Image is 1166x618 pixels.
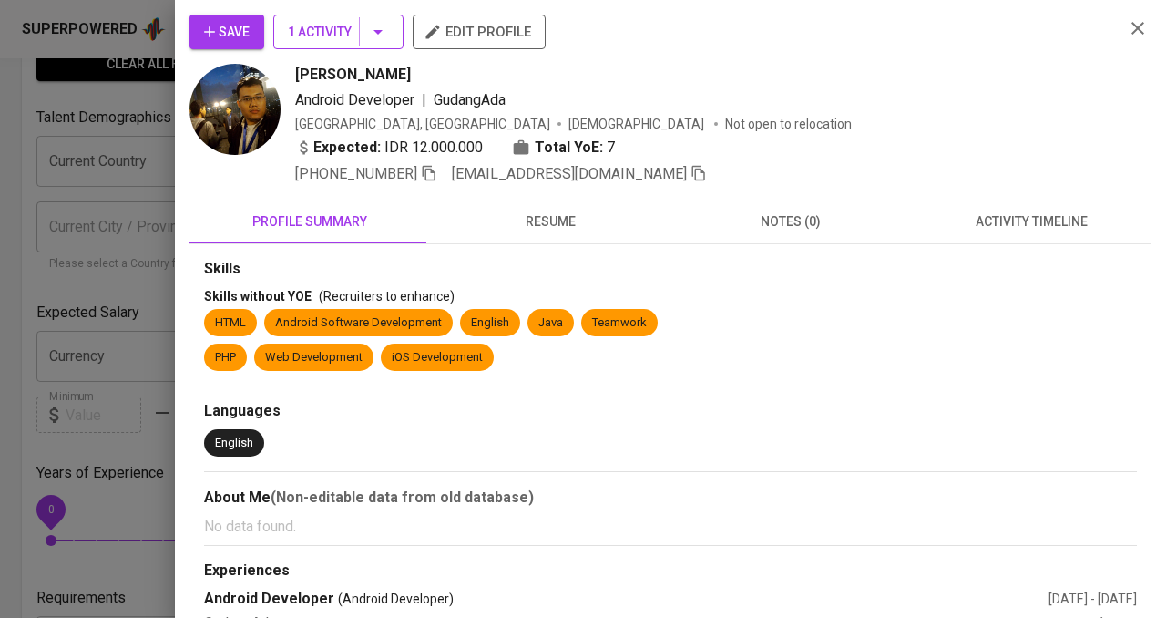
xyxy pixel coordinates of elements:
[204,401,1137,422] div: Languages
[204,487,1137,509] div: About Me
[592,314,647,332] div: Teamwork
[295,64,411,86] span: [PERSON_NAME]
[265,349,363,366] div: Web Development
[607,137,615,159] span: 7
[204,561,1137,582] div: Experiences
[681,211,900,233] span: notes (0)
[295,91,414,108] span: Android Developer
[1048,590,1137,608] div: [DATE] - [DATE]
[452,165,687,182] span: [EMAIL_ADDRESS][DOMAIN_NAME]
[273,15,404,49] button: 1 Activity
[215,435,253,452] div: English
[275,314,442,332] div: Android Software Development
[422,89,426,111] span: |
[441,211,660,233] span: resume
[413,24,546,38] a: edit profile
[295,165,417,182] span: [PHONE_NUMBER]
[204,259,1137,280] div: Skills
[295,137,483,159] div: IDR 12.000.000
[189,15,264,49] button: Save
[313,137,381,159] b: Expected:
[295,115,550,133] div: [GEOGRAPHIC_DATA], [GEOGRAPHIC_DATA]
[189,64,281,155] img: 676edd2fd09667444e29919c03295611.jpg
[200,211,419,233] span: profile summary
[215,314,246,332] div: HTML
[338,590,454,608] span: (Android Developer)
[319,289,455,304] span: (Recruiters to enhance)
[434,91,506,108] span: GudangAda
[204,589,1048,610] div: Android Developer
[204,516,1137,538] p: No data found.
[271,489,534,506] b: (Non-editable data from old database)
[922,211,1140,233] span: activity timeline
[413,15,546,49] button: edit profile
[204,289,312,304] span: Skills without YOE
[725,115,852,133] p: Not open to relocation
[471,314,509,332] div: English
[288,21,389,44] span: 1 Activity
[392,349,483,366] div: iOS Development
[215,349,236,366] div: PHP
[427,20,531,44] span: edit profile
[204,21,250,44] span: Save
[538,314,563,332] div: Java
[535,137,603,159] b: Total YoE:
[568,115,707,133] span: [DEMOGRAPHIC_DATA]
